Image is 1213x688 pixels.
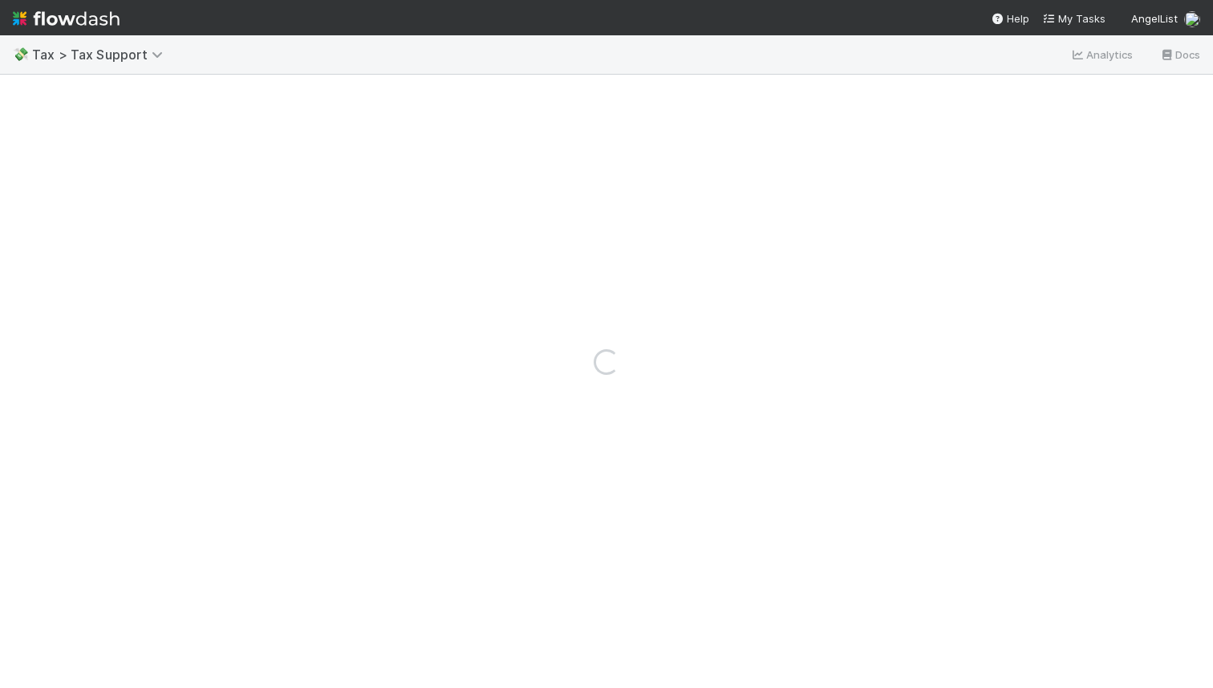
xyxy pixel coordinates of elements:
span: AngelList [1131,12,1178,25]
a: My Tasks [1042,10,1105,26]
img: avatar_d2b43477-63dc-4e62-be5b-6fdd450c05a1.png [1184,11,1200,27]
img: logo-inverted-e16ddd16eac7371096b0.svg [13,5,120,32]
div: Help [991,10,1029,26]
span: My Tasks [1042,12,1105,25]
